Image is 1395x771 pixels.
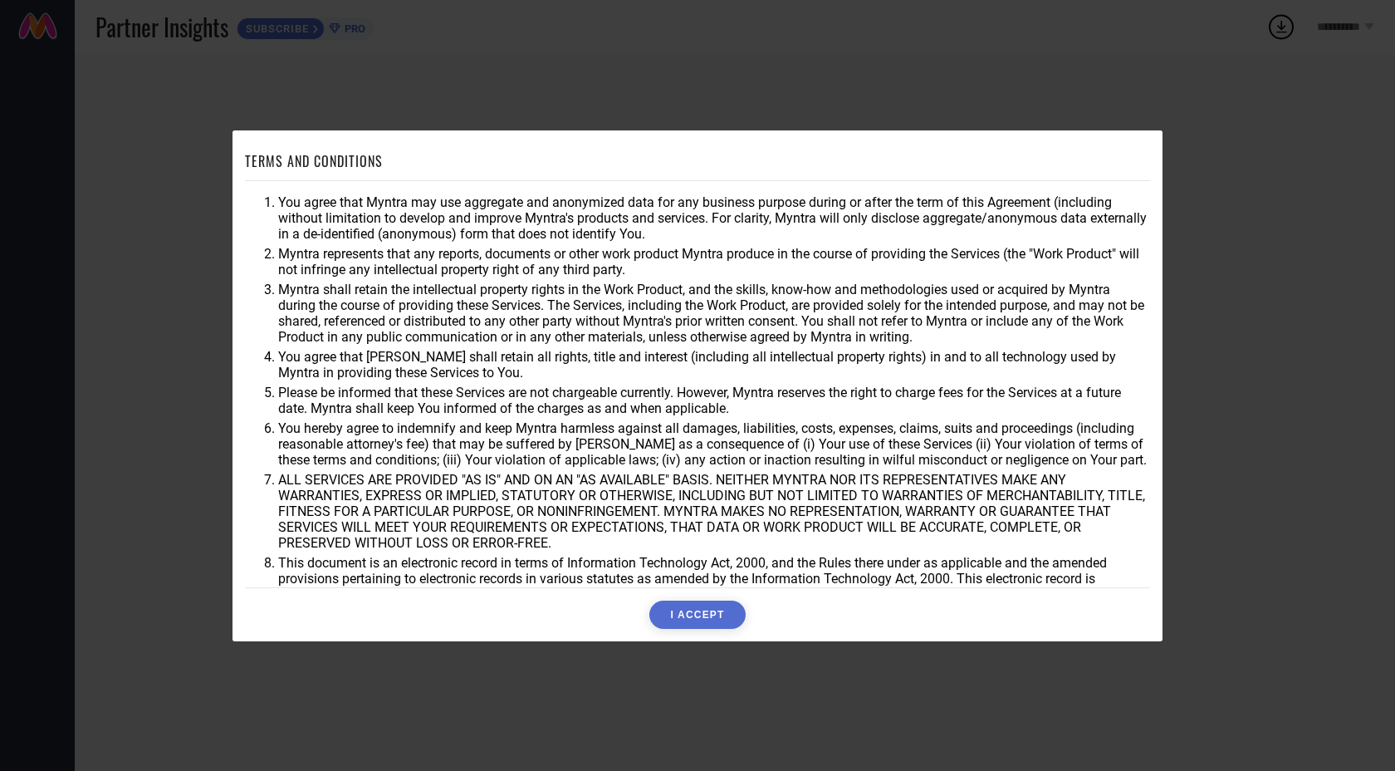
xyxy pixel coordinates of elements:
button: I ACCEPT [649,601,745,629]
li: ALL SERVICES ARE PROVIDED "AS IS" AND ON AN "AS AVAILABLE" BASIS. NEITHER MYNTRA NOR ITS REPRESEN... [278,472,1150,551]
li: You hereby agree to indemnify and keep Myntra harmless against all damages, liabilities, costs, e... [278,420,1150,468]
h1: TERMS AND CONDITIONS [245,151,383,171]
li: You agree that [PERSON_NAME] shall retain all rights, title and interest (including all intellect... [278,349,1150,381]
li: Myntra represents that any reports, documents or other work product Myntra produce in the course ... [278,246,1150,277]
li: Myntra shall retain the intellectual property rights in the Work Product, and the skills, know-ho... [278,282,1150,345]
li: This document is an electronic record in terms of Information Technology Act, 2000, and the Rules... [278,555,1150,602]
li: Please be informed that these Services are not chargeable currently. However, Myntra reserves the... [278,385,1150,416]
li: You agree that Myntra may use aggregate and anonymized data for any business purpose during or af... [278,194,1150,242]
